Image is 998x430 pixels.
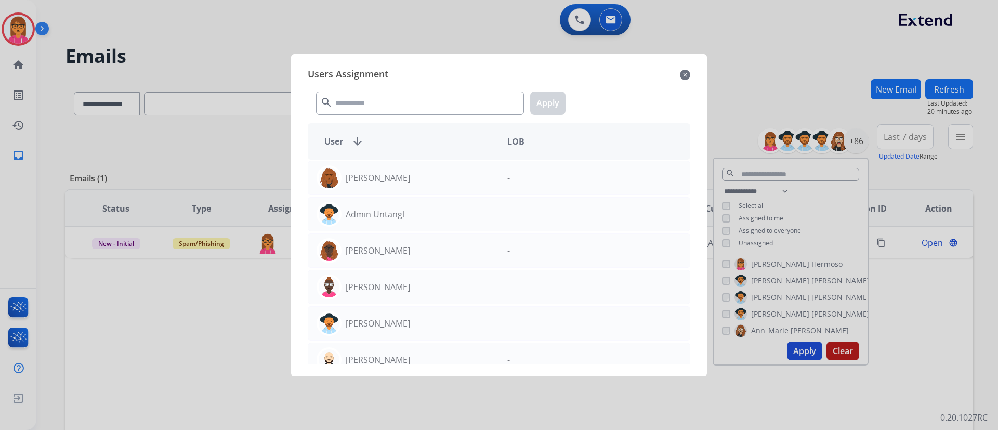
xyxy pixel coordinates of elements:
[507,317,510,330] p: -
[346,244,410,257] p: [PERSON_NAME]
[351,135,364,148] mat-icon: arrow_downward
[346,208,404,220] p: Admin Untangl
[346,281,410,293] p: [PERSON_NAME]
[507,135,524,148] span: LOB
[680,69,690,81] mat-icon: close
[316,135,499,148] div: User
[507,172,510,184] p: -
[346,354,410,366] p: [PERSON_NAME]
[507,244,510,257] p: -
[507,208,510,220] p: -
[308,67,388,83] span: Users Assignment
[530,92,566,115] button: Apply
[507,354,510,366] p: -
[507,281,510,293] p: -
[346,172,410,184] p: [PERSON_NAME]
[320,96,333,109] mat-icon: search
[346,317,410,330] p: [PERSON_NAME]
